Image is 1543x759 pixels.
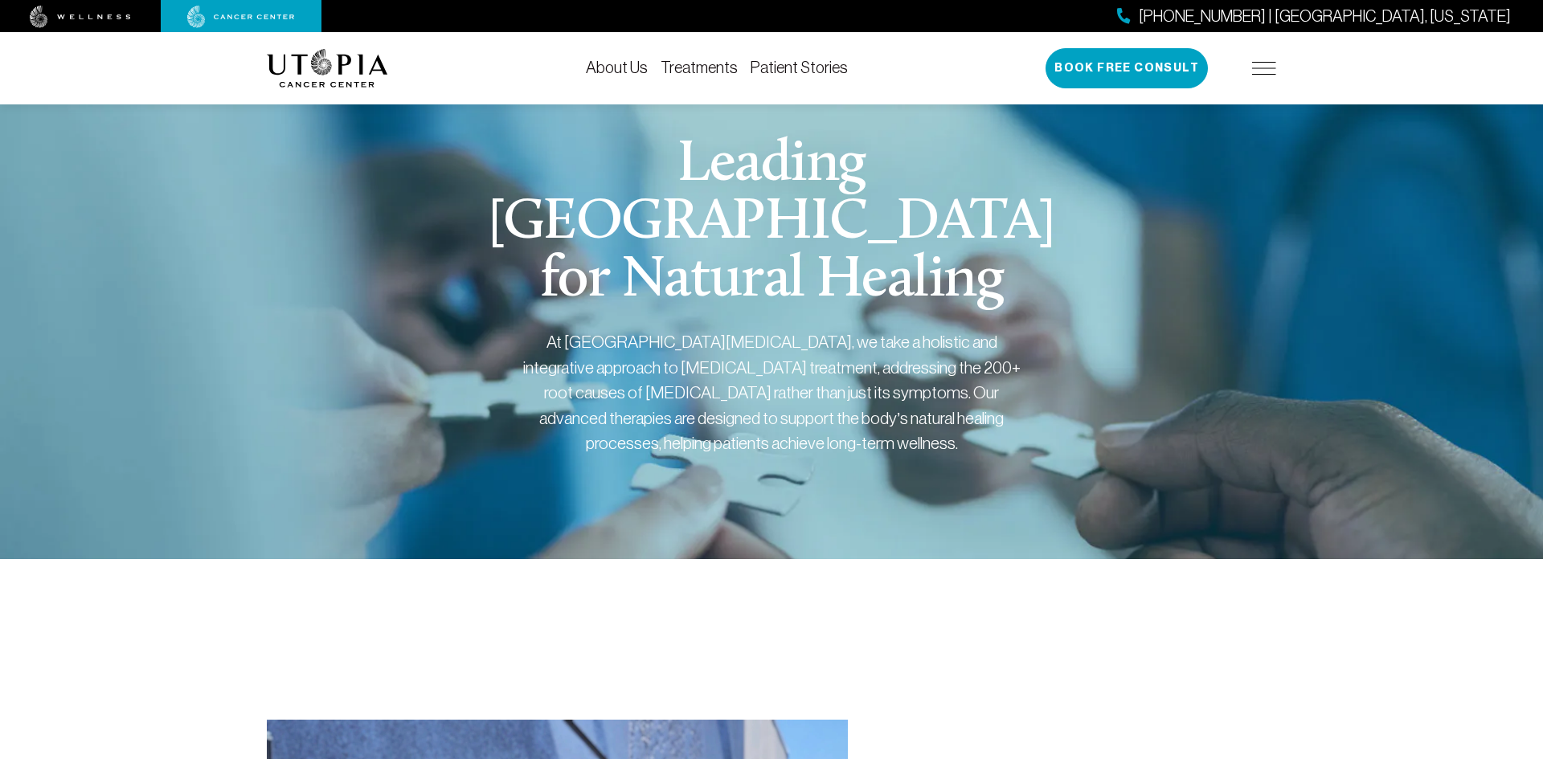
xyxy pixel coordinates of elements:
[30,6,131,28] img: wellness
[465,137,1079,310] h1: Leading [GEOGRAPHIC_DATA] for Natural Healing
[522,329,1021,456] div: At [GEOGRAPHIC_DATA][MEDICAL_DATA], we take a holistic and integrative approach to [MEDICAL_DATA]...
[751,59,848,76] a: Patient Stories
[661,59,738,76] a: Treatments
[586,59,648,76] a: About Us
[1117,5,1511,28] a: [PHONE_NUMBER] | [GEOGRAPHIC_DATA], [US_STATE]
[1252,62,1276,75] img: icon-hamburger
[1139,5,1511,28] span: [PHONE_NUMBER] | [GEOGRAPHIC_DATA], [US_STATE]
[187,6,295,28] img: cancer center
[1046,48,1208,88] button: Book Free Consult
[267,49,388,88] img: logo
